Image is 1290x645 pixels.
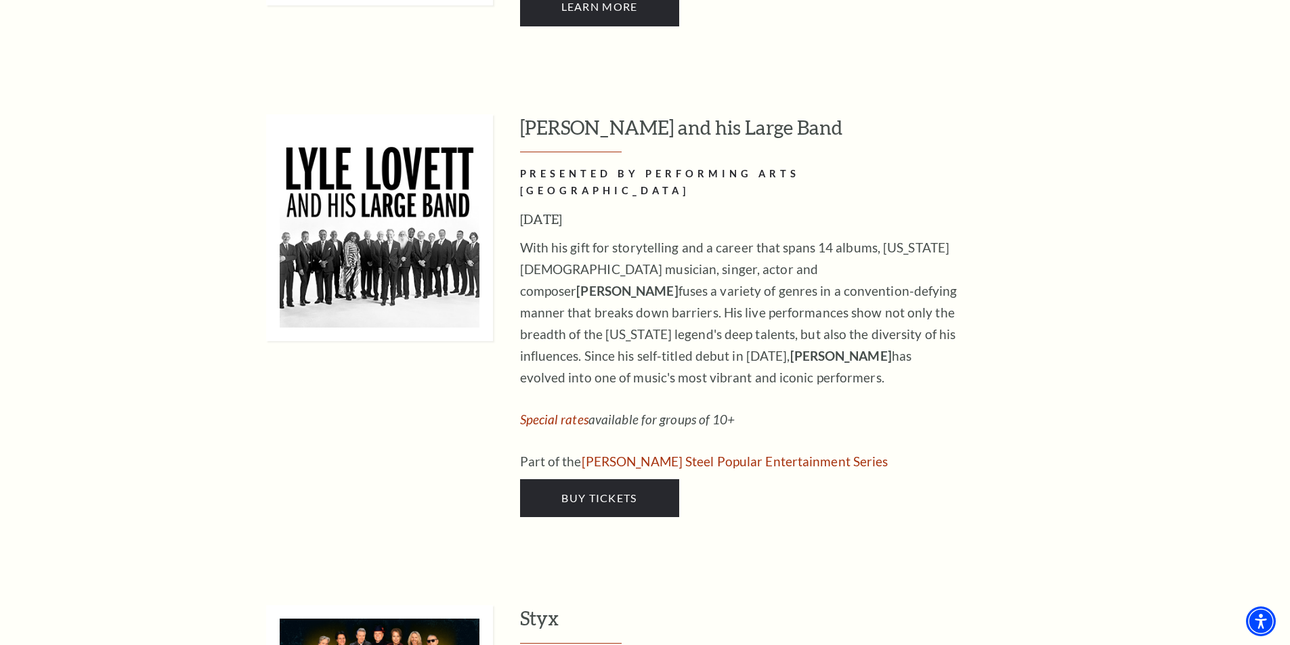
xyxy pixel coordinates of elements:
[520,166,960,200] h2: PRESENTED BY PERFORMING ARTS [GEOGRAPHIC_DATA]
[520,240,958,385] span: With his gift for storytelling and a career that spans 14 albums, [US_STATE][DEMOGRAPHIC_DATA] mu...
[520,412,735,427] em: available for groups of 10+
[520,451,960,472] p: Part of the
[520,412,588,427] a: Special rates
[266,114,493,341] img: Lyle Lovett and his Large Band
[561,491,637,504] span: Buy Tickets
[790,348,892,363] strong: [PERSON_NAME]
[520,114,1065,153] h3: [PERSON_NAME] and his Large Band
[582,453,888,469] a: Irwin Steel Popular Entertainment Series - open in a new tab
[576,283,678,298] strong: [PERSON_NAME]
[1246,606,1276,636] div: Accessibility Menu
[520,208,960,230] h3: [DATE]
[520,605,1065,644] h3: Styx
[520,479,679,517] a: Buy Tickets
